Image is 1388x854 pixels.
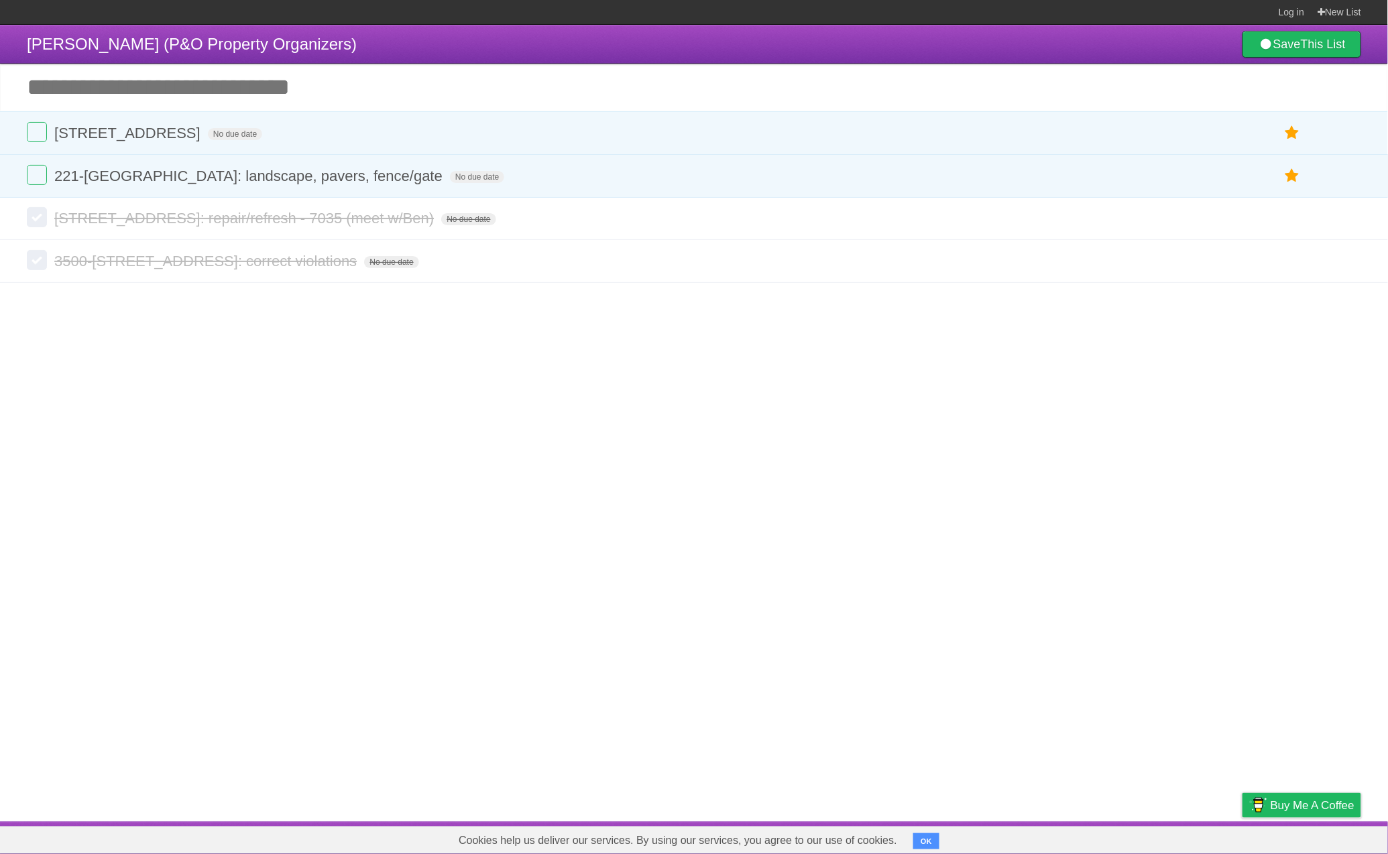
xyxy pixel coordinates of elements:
a: Terms [1179,825,1209,851]
span: [STREET_ADDRESS]: repair/refresh - 7035 (meet w/Ben) [54,210,437,227]
a: Buy me a coffee [1242,793,1361,818]
a: About [1064,825,1092,851]
span: No due date [364,256,418,268]
button: OK [913,833,939,849]
label: Done [27,207,47,227]
span: No due date [441,213,496,225]
a: Suggest a feature [1277,825,1361,851]
span: Buy me a coffee [1271,794,1354,817]
span: [PERSON_NAME] (P&O Property Organizers) [27,35,357,53]
span: Cookies help us deliver our services. By using our services, you agree to our use of cookies. [445,827,911,854]
a: SaveThis List [1242,31,1361,58]
label: Done [27,165,47,185]
span: 3500-[STREET_ADDRESS]: correct violations [54,253,360,269]
label: Star task [1279,122,1305,144]
span: [STREET_ADDRESS] [54,125,204,141]
label: Done [27,122,47,142]
a: Developers [1108,825,1163,851]
span: No due date [208,128,262,140]
span: No due date [450,171,504,183]
b: This List [1301,38,1346,51]
label: Star task [1279,165,1305,187]
label: Done [27,250,47,270]
img: Buy me a coffee [1249,794,1267,816]
a: Privacy [1225,825,1260,851]
span: 221-[GEOGRAPHIC_DATA]: landscape, pavers, fence/gate [54,168,446,184]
